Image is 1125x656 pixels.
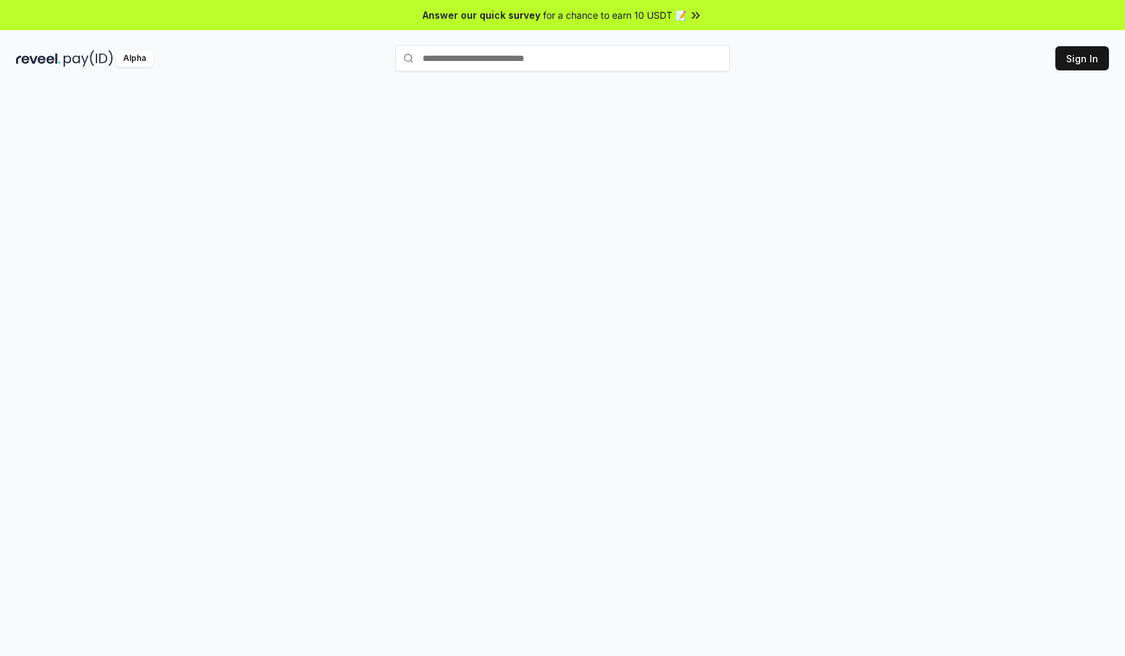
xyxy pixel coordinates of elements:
[543,8,686,22] span: for a chance to earn 10 USDT 📝
[64,50,113,67] img: pay_id
[423,8,540,22] span: Answer our quick survey
[1055,46,1109,70] button: Sign In
[116,50,153,67] div: Alpha
[16,50,61,67] img: reveel_dark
